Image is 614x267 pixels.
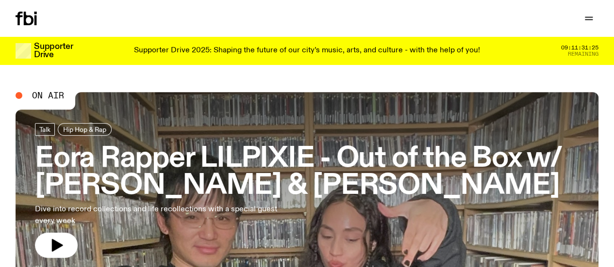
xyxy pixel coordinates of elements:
[35,145,579,200] h3: Eora Rapper LILPIXIE - Out of the Box w/ [PERSON_NAME] & [PERSON_NAME]
[32,91,64,100] span: On Air
[39,126,50,133] span: Talk
[568,51,598,57] span: Remaining
[35,123,579,258] a: Eora Rapper LILPIXIE - Out of the Box w/ [PERSON_NAME] & [PERSON_NAME]Dive into record collection...
[561,45,598,50] span: 09:11:31:25
[34,43,73,59] h3: Supporter Drive
[134,47,480,55] p: Supporter Drive 2025: Shaping the future of our city’s music, arts, and culture - with the help o...
[35,123,55,136] a: Talk
[35,204,283,227] p: Dive into record collections and life recollections with a special guest every week
[63,126,106,133] span: Hip Hop & Rap
[58,123,112,136] a: Hip Hop & Rap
